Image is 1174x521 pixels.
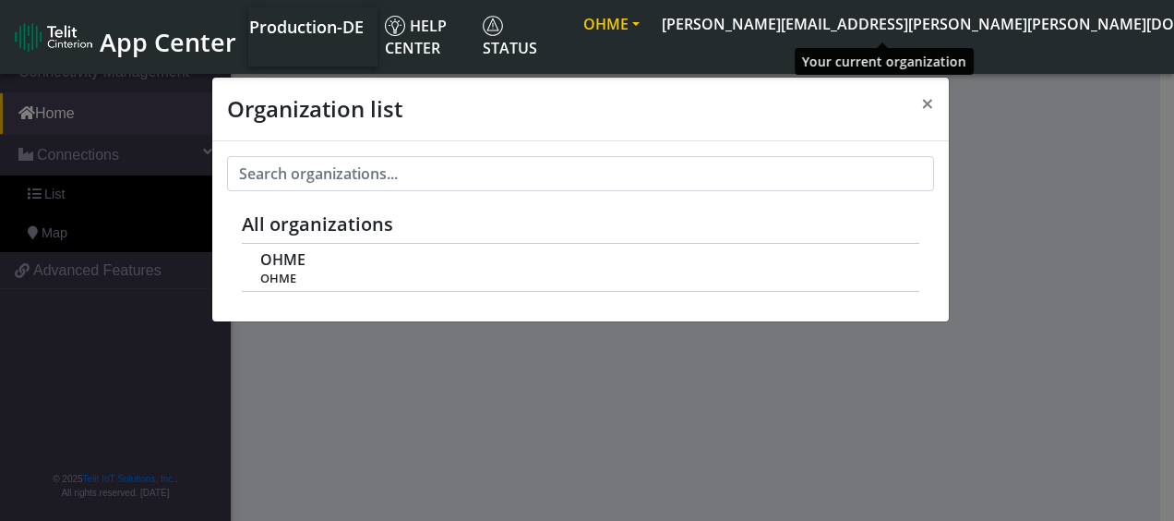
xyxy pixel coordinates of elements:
img: status.svg [483,16,503,36]
img: knowledge.svg [385,16,405,36]
input: Search organizations... [227,156,934,191]
a: Your current platform instance [248,7,363,44]
div: Your current organization [795,48,974,75]
span: × [921,88,934,118]
span: Production-DE [249,16,364,38]
a: Status [475,7,572,67]
a: Help center [377,7,475,67]
img: logo-telit-cinterion-gw-new.png [15,22,92,52]
span: Help center [385,16,447,58]
h4: Organization list [227,92,402,126]
h5: All organizations [242,213,919,236]
span: OHME [260,272,899,285]
a: App Center [15,18,234,57]
span: App Center [100,25,236,59]
span: Status [483,16,537,58]
button: OHME [572,7,651,41]
span: OHME [260,251,305,269]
